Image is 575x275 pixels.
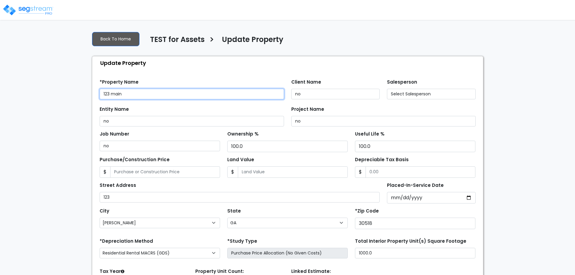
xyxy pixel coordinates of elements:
label: *Study Type [227,238,257,245]
h3: > [209,35,214,46]
a: Update Property [217,35,283,48]
h4: TEST for Assets [150,35,205,46]
label: Tax Year [100,268,124,275]
label: Useful Life % [355,131,385,138]
label: Street Address [100,182,136,189]
input: Zip Code [355,218,475,229]
input: Ownership [227,141,348,152]
img: logo_pro_r.png [2,4,54,16]
input: Street Address [100,192,380,203]
input: Project Name [291,116,476,126]
label: Property Unit Count: [195,268,244,275]
label: State [227,208,241,215]
input: Purchase or Construction Price [110,166,220,178]
label: City [100,208,109,215]
label: Ownership % [227,131,259,138]
input: total square foot [355,248,475,258]
label: Land Value [227,156,254,163]
span: $ [227,166,238,178]
label: Job Number [100,131,129,138]
input: Client Name [291,89,380,99]
div: Update Property [95,56,483,69]
label: Salesperson [387,79,417,86]
input: Land Value [238,166,348,178]
label: Project Name [291,106,324,113]
label: Client Name [291,79,321,86]
h4: Update Property [222,35,283,46]
label: Linked Estimate: [291,268,331,275]
span: $ [355,166,366,178]
input: Depreciation [355,141,475,152]
input: Property Name [100,89,284,99]
label: Purchase/Construction Price [100,156,170,163]
label: *Property Name [100,79,139,86]
span: $ [100,166,110,178]
input: 0.00 [366,166,475,178]
label: Entity Name [100,106,129,113]
a: Back To Home [92,32,139,46]
a: TEST for Assets [145,35,205,48]
label: Total Interior Property Unit(s) Square Footage [355,238,466,245]
label: *Depreciation Method [100,238,153,245]
label: Depreciable Tax Basis [355,156,409,163]
label: *Zip Code [355,208,379,215]
label: Placed-In-Service Date [387,182,444,189]
input: Entity Name [100,116,284,126]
